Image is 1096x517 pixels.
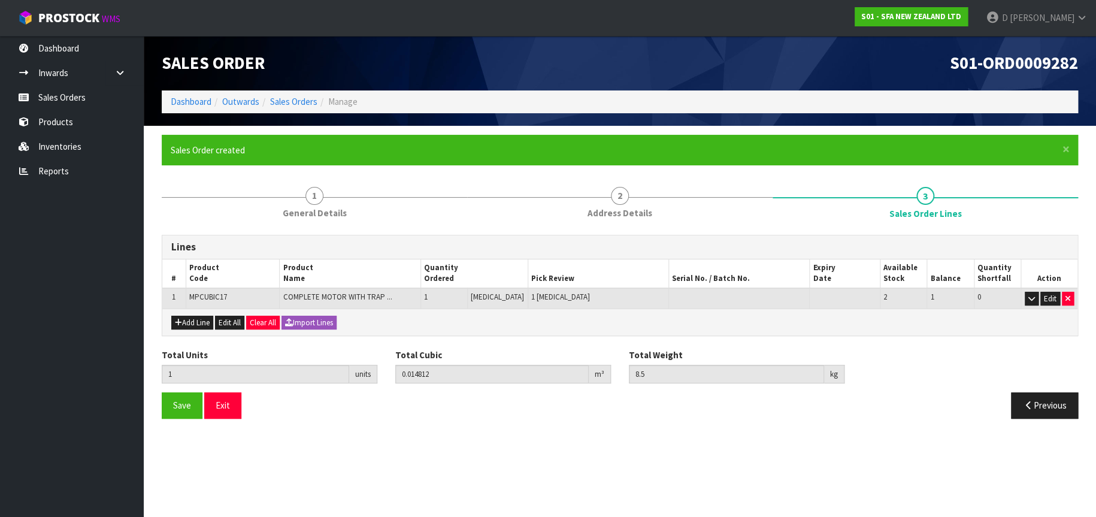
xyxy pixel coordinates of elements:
[1001,12,1007,23] span: D
[162,52,265,74] span: Sales Order
[171,316,213,330] button: Add Line
[283,207,347,219] span: General Details
[883,292,887,302] span: 2
[471,292,524,302] span: [MEDICAL_DATA]
[824,365,844,384] div: kg
[283,292,392,302] span: COMPLETE MOTOR WITH TRAP ...
[1011,392,1078,418] button: Previous
[38,10,99,26] span: ProStock
[102,13,120,25] small: WMS
[588,207,652,219] span: Address Details
[629,365,824,383] input: Total Weight
[171,144,245,156] span: Sales Order created
[669,259,810,288] th: Serial No. / Batch No.
[162,226,1078,428] span: Sales Order Lines
[880,259,927,288] th: Available Stock
[531,292,590,302] span: 1 [MEDICAL_DATA]
[328,96,358,107] span: Manage
[204,392,241,418] button: Exit
[889,207,962,220] span: Sales Order Lines
[611,187,629,205] span: 2
[222,96,259,107] a: Outwards
[528,259,668,288] th: Pick Review
[215,316,244,330] button: Edit All
[395,365,589,383] input: Total Cubic
[162,259,186,288] th: #
[171,241,1068,253] h3: Lines
[1021,259,1077,288] th: Action
[974,259,1021,288] th: Quantity Shortfall
[977,292,981,302] span: 0
[916,187,934,205] span: 3
[1062,141,1070,158] span: ×
[172,292,175,302] span: 1
[589,365,611,384] div: m³
[629,349,683,361] label: Total Weight
[950,52,1078,74] span: S01-ORD0009282
[18,10,33,25] img: cube-alt.png
[173,400,191,411] span: Save
[162,365,349,383] input: Total Units
[349,365,377,384] div: units
[270,96,317,107] a: Sales Orders
[162,349,208,361] label: Total Units
[1040,292,1060,306] button: Edit
[810,259,880,288] th: Expiry Date
[189,292,227,302] span: MPCUBIC17
[281,316,337,330] button: Import Lines
[395,349,442,361] label: Total Cubic
[246,316,280,330] button: Clear All
[930,292,934,302] span: 1
[861,11,961,22] strong: S01 - SFA NEW ZEALAND LTD
[305,187,323,205] span: 1
[162,392,202,418] button: Save
[186,259,280,288] th: Product Code
[171,96,211,107] a: Dashboard
[1009,12,1074,23] span: [PERSON_NAME]
[424,292,428,302] span: 1
[420,259,528,288] th: Quantity Ordered
[280,259,420,288] th: Product Name
[927,259,974,288] th: Balance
